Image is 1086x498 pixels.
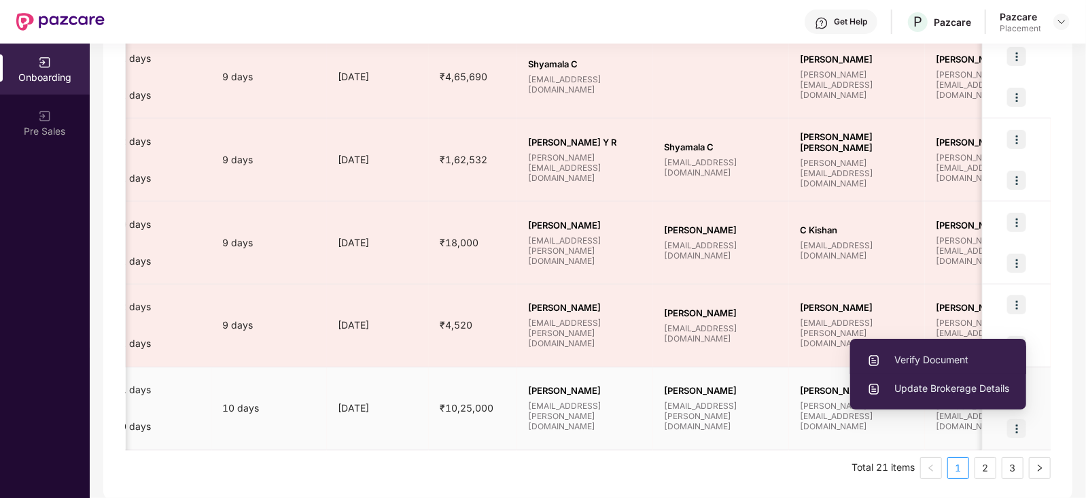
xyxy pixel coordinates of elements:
button: left [920,457,942,479]
img: svg+xml;base64,PHN2ZyBpZD0iSGVscC0zMngzMiIgeG1sbnM9Imh0dHA6Ly93d3cudzMub3JnLzIwMDAvc3ZnIiB3aWR0aD... [815,16,828,30]
div: Pazcare [1000,10,1041,23]
span: [PERSON_NAME][EMAIL_ADDRESS][DOMAIN_NAME] [936,152,1050,183]
span: [PERSON_NAME] [936,220,1050,231]
li: Previous Page [920,457,942,479]
span: Shyamala C [528,59,642,69]
span: P [913,14,922,30]
span: right [1036,464,1044,472]
a: 2 [975,458,996,478]
span: [PERSON_NAME][EMAIL_ADDRESS][DOMAIN_NAME] [800,158,914,188]
div: [DATE] [327,318,429,333]
span: ₹18,000 [429,237,489,248]
span: [PERSON_NAME] [528,220,642,231]
span: [PERSON_NAME] [664,308,778,318]
span: [EMAIL_ADDRESS][PERSON_NAME][DOMAIN_NAME] [528,401,642,431]
div: [DATE] [327,152,429,167]
img: svg+xml;base64,PHN2ZyB3aWR0aD0iMjAiIGhlaWdodD0iMjAiIHZpZXdCb3g9IjAgMCAyMCAyMCIgZmlsbD0ibm9uZSIgeG... [38,110,52,123]
div: 2 days [109,123,211,160]
img: icon [1007,295,1026,314]
span: left [927,464,935,472]
span: [PERSON_NAME][EMAIL_ADDRESS][DOMAIN_NAME] [528,152,642,183]
div: 1 days [109,160,211,197]
span: [PERSON_NAME] [528,385,642,396]
span: [EMAIL_ADDRESS][PERSON_NAME][DOMAIN_NAME] [528,318,642,348]
li: 1 [947,457,969,479]
img: svg+xml;base64,PHN2ZyBpZD0iRHJvcGRvd24tMzJ4MzIiIHhtbG5zPSJodHRwOi8vd3d3LnczLm9yZy8yMDAwL3N2ZyIgd2... [1056,16,1067,27]
img: icon [1007,213,1026,232]
span: [PERSON_NAME][EMAIL_ADDRESS][DOMAIN_NAME] [800,69,914,100]
div: [DATE] [327,235,429,250]
a: 3 [1002,458,1023,478]
span: [PERSON_NAME] [800,302,914,313]
span: [PERSON_NAME][EMAIL_ADDRESS][DOMAIN_NAME] [800,401,914,431]
span: ₹4,65,690 [429,71,498,82]
span: [EMAIL_ADDRESS][PERSON_NAME][DOMAIN_NAME] [664,401,778,431]
span: [PERSON_NAME] [936,54,1050,65]
span: Verify Document [867,352,1009,367]
div: 1 days [109,40,211,77]
span: [EMAIL_ADDRESS][DOMAIN_NAME] [664,157,778,178]
span: [PERSON_NAME] [PERSON_NAME] [800,131,914,153]
div: 0 days [109,206,211,243]
img: icon [1007,171,1026,190]
span: [EMAIL_ADDRESS][DOMAIN_NAME] [528,74,642,95]
div: 9 days [211,235,327,250]
span: [PERSON_NAME] [936,137,1050,148]
div: Get Help [834,16,867,27]
span: [PERSON_NAME] [800,54,914,65]
div: Placement [1000,23,1041,34]
img: icon [1007,130,1026,149]
span: ₹10,25,000 [429,402,504,414]
img: icon [1007,254,1026,273]
div: Pazcare [934,16,971,29]
span: C Kishan [800,225,914,235]
img: svg+xml;base64,PHN2ZyBpZD0iVXBsb2FkX0xvZ3MiIGRhdGEtbmFtZT0iVXBsb2FkIExvZ3MiIHhtbG5zPSJodHRwOi8vd3... [867,354,881,367]
img: icon [1007,88,1026,107]
span: [PERSON_NAME][EMAIL_ADDRESS][DOMAIN_NAME] [936,69,1050,100]
span: [PERSON_NAME] [664,385,778,396]
span: [PERSON_NAME][EMAIL_ADDRESS][DOMAIN_NAME] [936,318,1050,348]
span: [PERSON_NAME] [800,385,914,396]
div: 0 days [109,408,211,445]
a: 1 [948,458,968,478]
span: [PERSON_NAME] [664,225,778,235]
div: 2 days [109,288,211,325]
div: 1 days [109,243,211,280]
div: 9 days [211,152,327,167]
span: [PERSON_NAME][EMAIL_ADDRESS][DOMAIN_NAME] [936,235,1050,266]
span: Shyamala C [664,142,778,152]
span: [EMAIL_ADDRESS][DOMAIN_NAME] [664,323,778,344]
div: 9 days [211,69,327,84]
span: [EMAIL_ADDRESS][PERSON_NAME][DOMAIN_NAME] [800,318,914,348]
img: svg+xml;base64,PHN2ZyB3aWR0aD0iMjAiIGhlaWdodD0iMjAiIHZpZXdCb3g9IjAgMCAyMCAyMCIgZmlsbD0ibm9uZSIgeG... [38,56,52,69]
div: 1 days [109,371,211,408]
span: ₹1,62,532 [429,154,498,165]
span: [EMAIL_ADDRESS][DOMAIN_NAME] [800,240,914,261]
span: [PERSON_NAME] Y R [528,137,642,148]
div: 9 days [211,318,327,333]
li: Next Page [1029,457,1051,479]
li: Total 21 items [852,457,915,479]
span: ₹4,520 [429,319,483,331]
img: icon [1007,419,1026,438]
span: Update Brokerage Details [867,381,1009,396]
div: [DATE] [327,401,429,416]
div: 1 days [109,77,211,114]
img: New Pazcare Logo [16,13,105,31]
img: svg+xml;base64,PHN2ZyBpZD0iVXBsb2FkX0xvZ3MiIGRhdGEtbmFtZT0iVXBsb2FkIExvZ3MiIHhtbG5zPSJodHRwOi8vd3... [867,382,881,396]
li: 3 [1002,457,1023,479]
img: icon [1007,47,1026,66]
span: [EMAIL_ADDRESS][DOMAIN_NAME] [664,240,778,261]
span: [EMAIL_ADDRESS][PERSON_NAME][DOMAIN_NAME] [528,235,642,266]
button: right [1029,457,1051,479]
span: [PERSON_NAME] [528,302,642,313]
li: 2 [975,457,996,479]
span: [PERSON_NAME] [936,302,1050,313]
div: 1 days [109,325,211,362]
div: 10 days [211,401,327,416]
div: [DATE] [327,69,429,84]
